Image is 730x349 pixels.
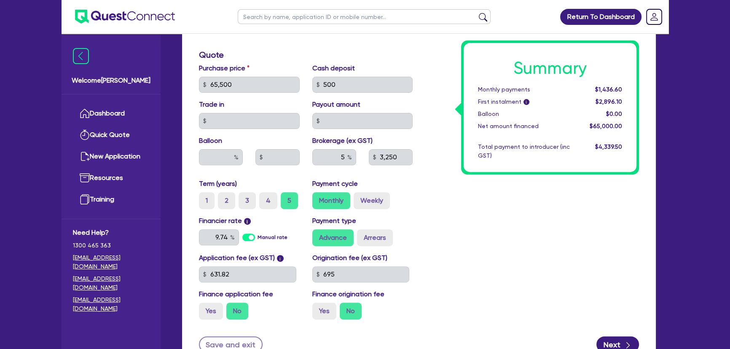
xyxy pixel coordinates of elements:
[199,253,275,263] label: Application fee (ex GST)
[472,122,576,131] div: Net amount financed
[312,99,360,110] label: Payout amount
[73,167,149,189] a: Resources
[80,130,90,140] img: quick-quote
[595,86,622,93] span: $1,436.60
[239,192,256,209] label: 3
[595,143,622,150] span: $4,339.50
[75,10,175,24] img: quest-connect-logo-blue
[560,9,641,25] a: Return To Dashboard
[472,97,576,106] div: First instalment
[472,110,576,118] div: Balloon
[472,85,576,94] div: Monthly payments
[199,50,413,60] h3: Quote
[73,274,149,292] a: [EMAIL_ADDRESS][DOMAIN_NAME]
[199,99,224,110] label: Trade in
[226,303,248,319] label: No
[354,192,390,209] label: Weekly
[606,110,622,117] span: $0.00
[72,75,150,86] span: Welcome [PERSON_NAME]
[218,192,235,209] label: 2
[199,63,250,73] label: Purchase price
[281,192,298,209] label: 5
[80,173,90,183] img: resources
[73,146,149,167] a: New Application
[199,216,251,226] label: Financier rate
[590,123,622,129] span: $65,000.00
[73,124,149,146] a: Quick Quote
[312,303,336,319] label: Yes
[523,99,529,105] span: i
[340,303,362,319] label: No
[259,192,277,209] label: 4
[357,229,393,246] label: Arrears
[312,192,350,209] label: Monthly
[199,136,222,146] label: Balloon
[244,218,251,225] span: i
[258,234,287,241] label: Manual rate
[643,6,665,28] a: Dropdown toggle
[312,63,355,73] label: Cash deposit
[80,194,90,204] img: training
[312,216,356,226] label: Payment type
[199,192,215,209] label: 1
[312,289,384,299] label: Finance origination fee
[238,9,491,24] input: Search by name, application ID or mobile number...
[596,98,622,105] span: $2,896.10
[478,58,622,78] h1: Summary
[73,189,149,210] a: Training
[73,228,149,238] span: Need Help?
[73,48,89,64] img: icon-menu-close
[73,103,149,124] a: Dashboard
[73,253,149,271] a: [EMAIL_ADDRESS][DOMAIN_NAME]
[472,142,576,160] div: Total payment to introducer (inc GST)
[199,289,273,299] label: Finance application fee
[199,303,223,319] label: Yes
[199,179,237,189] label: Term (years)
[73,295,149,313] a: [EMAIL_ADDRESS][DOMAIN_NAME]
[312,229,354,246] label: Advance
[312,253,387,263] label: Origination fee (ex GST)
[277,255,284,262] span: i
[73,241,149,250] span: 1300 465 363
[312,179,358,189] label: Payment cycle
[312,136,373,146] label: Brokerage (ex GST)
[80,151,90,161] img: new-application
